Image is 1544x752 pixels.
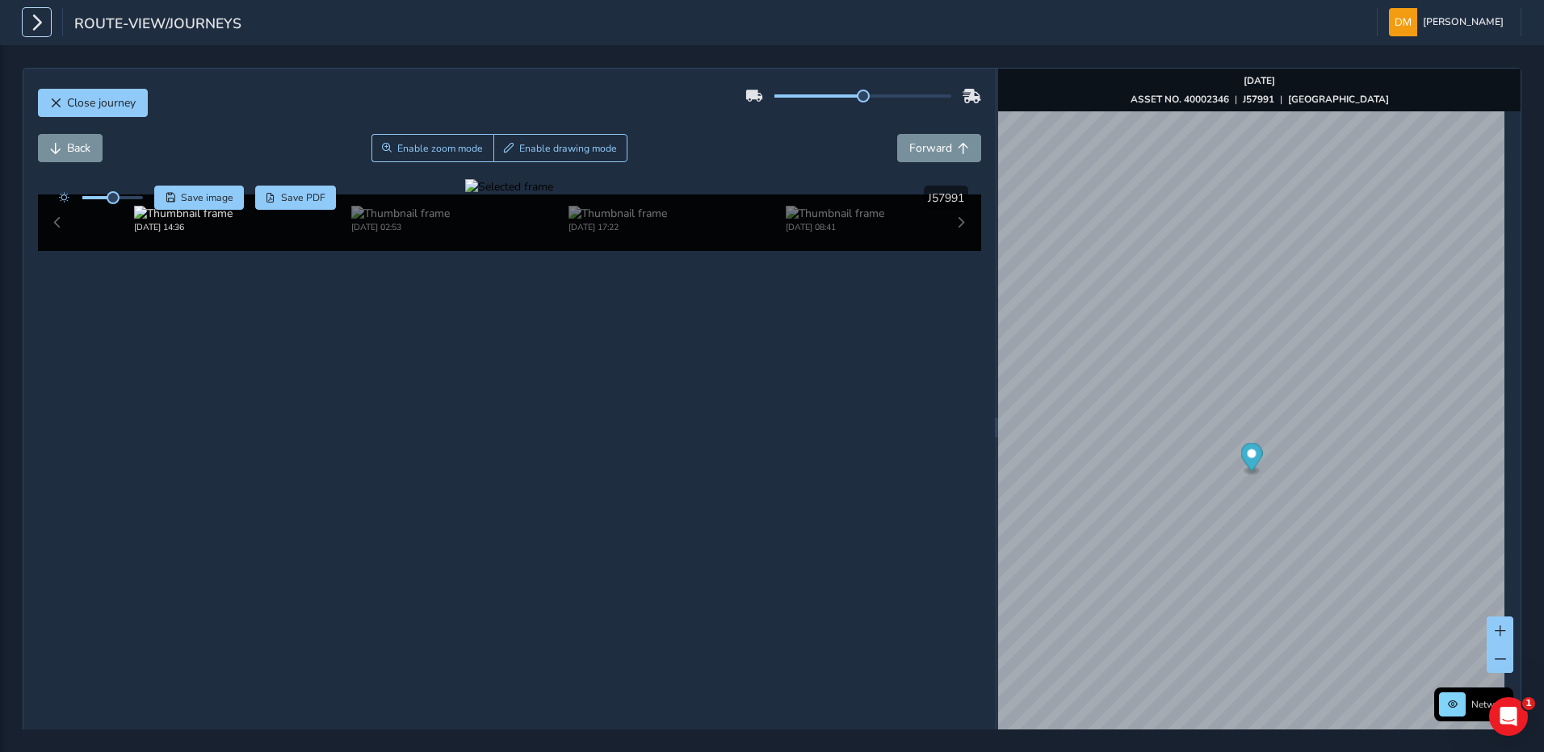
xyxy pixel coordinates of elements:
button: Forward [897,134,981,162]
button: Back [38,134,103,162]
span: [PERSON_NAME] [1423,8,1504,36]
div: [DATE] 17:22 [569,221,667,233]
span: Enable zoom mode [397,142,483,155]
button: Zoom [371,134,493,162]
strong: [GEOGRAPHIC_DATA] [1288,93,1389,106]
div: Map marker [1241,443,1263,476]
span: Save PDF [281,191,325,204]
span: 1 [1522,697,1535,710]
button: Close journey [38,89,148,117]
span: Enable drawing mode [519,142,617,155]
div: [DATE] 02:53 [351,221,450,233]
span: Back [67,140,90,156]
strong: ASSET NO. 40002346 [1131,93,1229,106]
strong: J57991 [1243,93,1274,106]
span: Close journey [67,95,136,111]
img: Thumbnail frame [786,206,884,221]
img: Thumbnail frame [351,206,450,221]
strong: [DATE] [1244,74,1275,87]
button: [PERSON_NAME] [1389,8,1509,36]
span: route-view/journeys [74,14,241,36]
div: [DATE] 14:36 [134,221,233,233]
span: J57991 [928,190,964,206]
div: [DATE] 08:41 [786,221,884,233]
img: Thumbnail frame [569,206,667,221]
img: diamond-layout [1389,8,1417,36]
button: Save [154,186,244,210]
img: Thumbnail frame [134,206,233,221]
span: Network [1471,698,1508,711]
div: | | [1131,93,1389,106]
span: Save image [181,191,233,204]
span: Forward [909,140,952,156]
button: Draw [493,134,628,162]
iframe: Intercom live chat [1489,697,1528,736]
button: PDF [255,186,337,210]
